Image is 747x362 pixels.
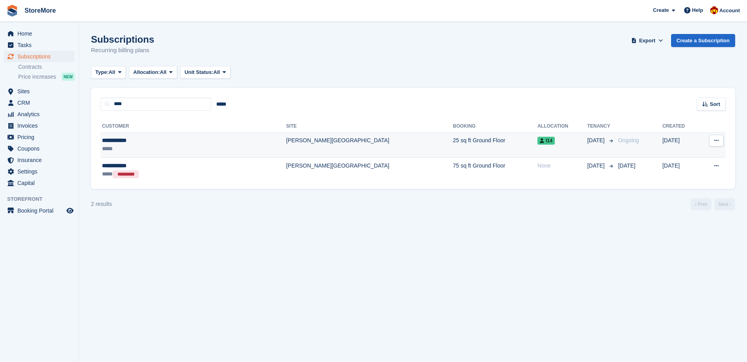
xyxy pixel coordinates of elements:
span: Create [653,6,669,14]
a: menu [4,120,75,131]
td: [PERSON_NAME][GEOGRAPHIC_DATA] [286,158,453,183]
button: Type: All [91,66,126,79]
span: Help [692,6,703,14]
button: Export [630,34,665,47]
span: Settings [17,166,65,177]
span: I14 [537,137,555,145]
button: Allocation: All [129,66,177,79]
td: [DATE] [662,132,699,158]
th: Created [662,120,699,133]
td: [DATE] [662,158,699,183]
a: menu [4,109,75,120]
a: Previous [691,198,711,210]
span: Home [17,28,65,39]
span: [DATE] [618,162,635,169]
a: Price increases NEW [18,72,75,81]
img: stora-icon-8386f47178a22dfd0bd8f6a31ec36ba5ce8667c1dd55bd0f319d3a0aa187defe.svg [6,5,18,17]
span: Insurance [17,155,65,166]
a: menu [4,166,75,177]
span: Coupons [17,143,65,154]
span: Storefront [7,195,79,203]
a: Contracts [18,63,75,71]
span: [DATE] [587,162,606,170]
span: Capital [17,177,65,189]
td: 75 sq ft Ground Floor [453,158,537,183]
img: Store More Team [710,6,718,14]
span: Invoices [17,120,65,131]
nav: Page [689,198,737,210]
span: Export [639,37,655,45]
span: All [214,68,220,76]
span: Sort [710,100,720,108]
a: menu [4,51,75,62]
span: Allocation: [133,68,160,76]
a: menu [4,177,75,189]
td: 25 sq ft Ground Floor [453,132,537,158]
div: None [537,162,587,170]
th: Customer [100,120,286,133]
th: Booking [453,120,537,133]
a: menu [4,97,75,108]
p: Recurring billing plans [91,46,154,55]
span: Booking Portal [17,205,65,216]
a: menu [4,143,75,154]
span: Ongoing [618,137,639,143]
span: Type: [95,68,109,76]
span: Unit Status: [185,68,214,76]
span: Account [719,7,740,15]
span: Analytics [17,109,65,120]
span: Pricing [17,132,65,143]
a: StoreMore [21,4,59,17]
span: Price increases [18,73,56,81]
a: menu [4,86,75,97]
button: Unit Status: All [180,66,231,79]
span: [DATE] [587,136,606,145]
th: Site [286,120,453,133]
a: menu [4,40,75,51]
a: menu [4,132,75,143]
span: Tasks [17,40,65,51]
th: Tenancy [587,120,615,133]
a: menu [4,28,75,39]
span: All [160,68,166,76]
span: Subscriptions [17,51,65,62]
a: menu [4,155,75,166]
a: Preview store [65,206,75,215]
h1: Subscriptions [91,34,154,45]
th: Allocation [537,120,587,133]
td: [PERSON_NAME][GEOGRAPHIC_DATA] [286,132,453,158]
span: CRM [17,97,65,108]
div: NEW [62,73,75,81]
a: menu [4,205,75,216]
span: Sites [17,86,65,97]
a: Next [715,198,735,210]
span: All [109,68,115,76]
div: 2 results [91,200,112,208]
a: Create a Subscription [671,34,735,47]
